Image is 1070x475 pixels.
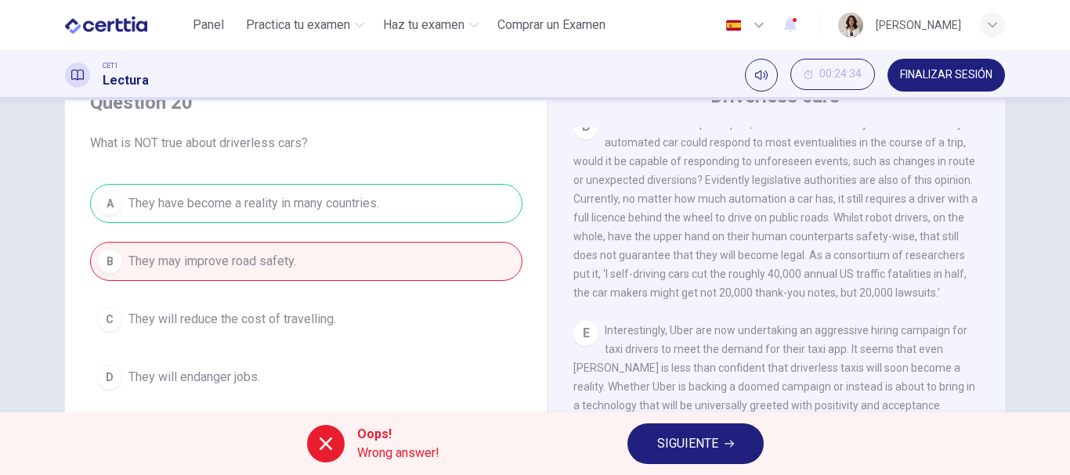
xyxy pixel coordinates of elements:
[377,11,485,39] button: Haz tu examen
[724,20,743,31] img: es
[103,71,149,90] h1: Lectura
[246,16,350,34] span: Practica tu examen
[887,59,1005,92] button: FINALIZAR SESIÓN
[573,324,975,430] span: Interestingly, Uber are now undertaking an aggressive hiring campaign for taxi drivers to meet th...
[745,59,778,92] div: Silenciar
[900,69,992,81] span: FINALIZAR SESIÓN
[240,11,371,39] button: Practica tu examen
[65,9,183,41] a: CERTTIA logo
[357,444,439,462] span: Wrong answer!
[497,16,605,34] span: Comprar un Examen
[90,134,522,153] span: What is NOT true about driverless cars?
[790,59,875,92] div: Ocultar
[876,16,961,34] div: [PERSON_NAME]
[357,425,439,444] span: Oops!
[65,9,147,41] img: CERTTIA logo
[819,68,862,81] span: 00:24:34
[657,433,718,455] span: SIGUIENTE
[491,11,612,39] button: Comprar un Examen
[790,59,875,90] button: 00:24:34
[103,60,118,71] span: CET1
[838,13,863,38] img: Profile picture
[193,16,224,34] span: Panel
[383,16,465,34] span: Haz tu examen
[183,11,233,39] button: Panel
[90,90,522,115] h4: Question 20
[627,423,764,464] button: SIGUIENTE
[573,321,598,346] div: E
